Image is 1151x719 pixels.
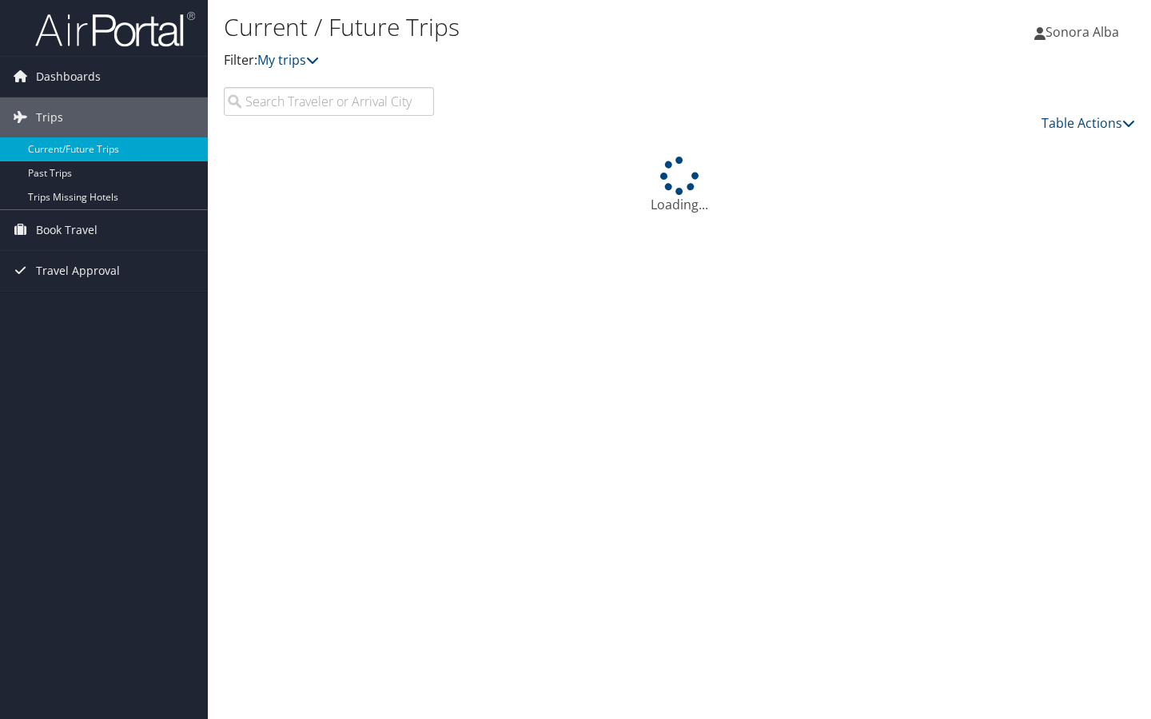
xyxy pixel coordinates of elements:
span: Trips [36,97,63,137]
p: Filter: [224,50,831,71]
a: Table Actions [1041,114,1135,132]
img: airportal-logo.png [35,10,195,48]
span: Dashboards [36,57,101,97]
span: Sonora Alba [1045,23,1119,41]
a: My trips [257,51,319,69]
span: Travel Approval [36,251,120,291]
a: Sonora Alba [1034,8,1135,56]
span: Book Travel [36,210,98,250]
div: Loading... [224,157,1135,214]
input: Search Traveler or Arrival City [224,87,434,116]
h1: Current / Future Trips [224,10,831,44]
